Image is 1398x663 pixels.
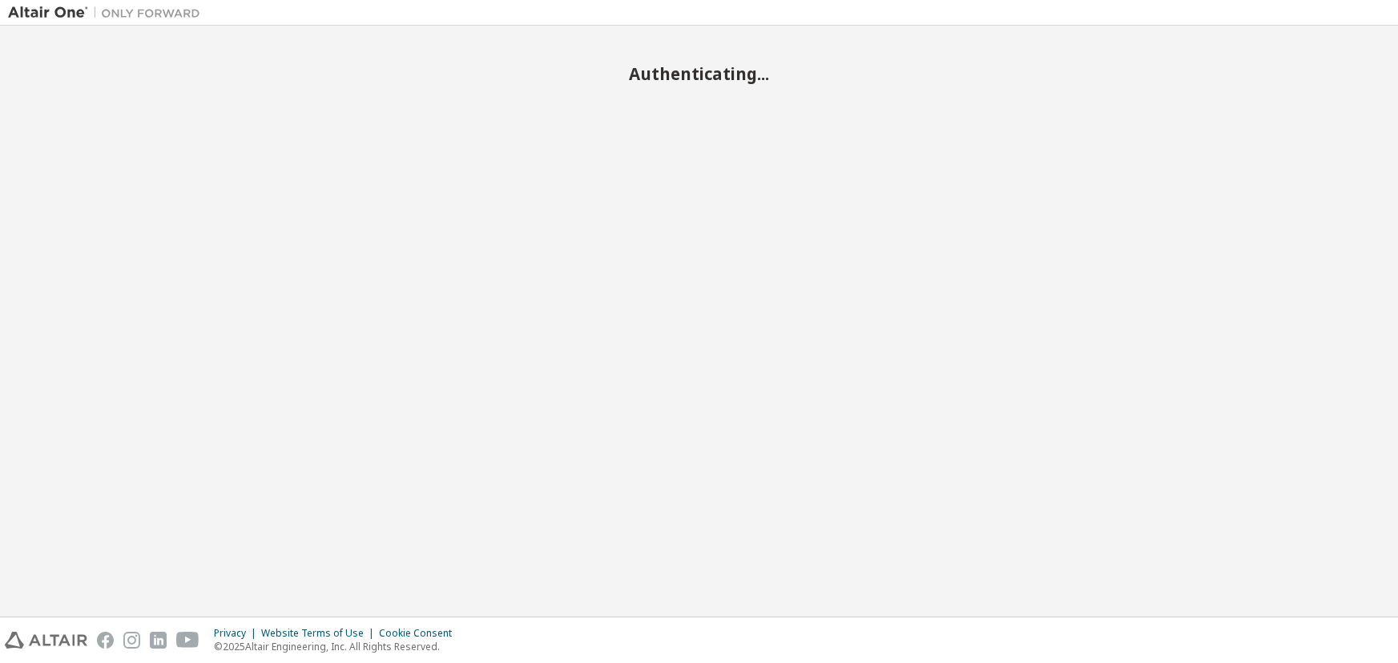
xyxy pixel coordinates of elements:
[5,632,87,649] img: altair_logo.svg
[150,632,167,649] img: linkedin.svg
[123,632,140,649] img: instagram.svg
[8,5,208,21] img: Altair One
[214,640,461,653] p: © 2025 Altair Engineering, Inc. All Rights Reserved.
[97,632,114,649] img: facebook.svg
[8,63,1390,84] h2: Authenticating...
[214,627,261,640] div: Privacy
[261,627,379,640] div: Website Terms of Use
[379,627,461,640] div: Cookie Consent
[176,632,199,649] img: youtube.svg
